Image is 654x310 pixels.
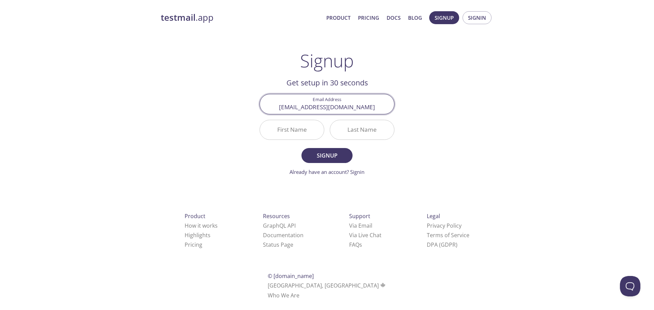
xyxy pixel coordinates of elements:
button: Signup [301,148,353,163]
a: Pricing [358,13,379,22]
button: Signup [429,11,459,24]
a: Already have an account? Signin [290,168,364,175]
a: Privacy Policy [427,222,462,229]
a: Pricing [185,241,202,248]
a: DPA (GDPR) [427,241,457,248]
a: GraphQL API [263,222,296,229]
span: Signup [309,151,345,160]
span: Product [185,212,205,220]
a: How it works [185,222,218,229]
button: Signin [463,11,492,24]
span: Resources [263,212,290,220]
h2: Get setup in 30 seconds [260,77,394,88]
span: s [359,241,362,248]
span: [GEOGRAPHIC_DATA], [GEOGRAPHIC_DATA] [268,282,387,289]
h1: Signup [300,50,354,71]
a: Via Email [349,222,372,229]
a: Highlights [185,231,211,239]
iframe: Help Scout Beacon - Open [620,276,640,296]
a: Product [326,13,351,22]
a: Terms of Service [427,231,469,239]
a: Who We Are [268,292,299,299]
span: Legal [427,212,440,220]
a: Via Live Chat [349,231,381,239]
a: Status Page [263,241,293,248]
a: FAQ [349,241,362,248]
strong: testmail [161,12,196,23]
span: Signin [468,13,486,22]
a: Blog [408,13,422,22]
a: Docs [387,13,401,22]
span: © [DOMAIN_NAME] [268,272,314,280]
span: Signup [435,13,454,22]
a: Documentation [263,231,303,239]
a: testmail.app [161,12,321,23]
span: Support [349,212,370,220]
